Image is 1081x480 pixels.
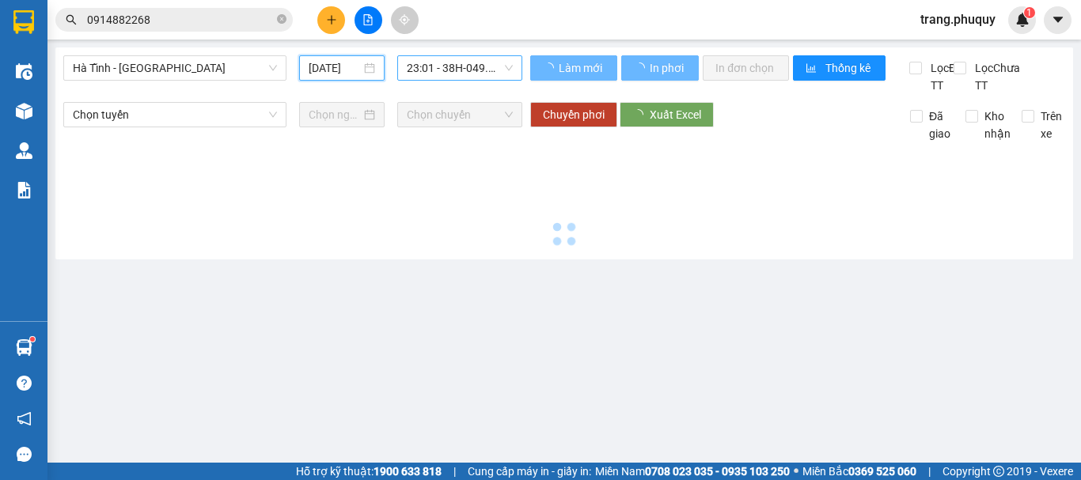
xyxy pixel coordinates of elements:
[650,59,686,77] span: In phơi
[355,6,382,34] button: file-add
[1034,108,1068,142] span: Trên xe
[1026,7,1032,18] span: 1
[66,14,77,25] span: search
[30,337,35,342] sup: 1
[309,106,361,123] input: Chọn ngày
[468,463,591,480] span: Cung cấp máy in - giấy in:
[908,9,1008,29] span: trang.phuquy
[634,62,647,74] span: loading
[1051,13,1065,27] span: caret-down
[317,6,345,34] button: plus
[825,59,873,77] span: Thống kê
[621,55,699,81] button: In phơi
[73,103,277,127] span: Chọn tuyến
[17,447,32,462] span: message
[16,142,32,159] img: warehouse-icon
[16,182,32,198] img: solution-icon
[326,14,337,25] span: plus
[1015,13,1030,27] img: icon-new-feature
[17,411,32,426] span: notification
[391,6,419,34] button: aim
[924,59,965,94] span: Lọc Đã TT
[453,463,456,480] span: |
[16,103,32,119] img: warehouse-icon
[703,55,789,81] button: In đơn chọn
[793,55,886,81] button: bar-chartThống kê
[620,102,714,127] button: Xuất Excel
[16,339,32,356] img: warehouse-icon
[17,376,32,391] span: question-circle
[969,59,1022,94] span: Lọc Chưa TT
[399,14,410,25] span: aim
[407,56,513,80] span: 23:01 - 38H-049.57
[848,465,916,478] strong: 0369 525 060
[923,108,957,142] span: Đã giao
[530,55,617,81] button: Làm mới
[1024,7,1035,18] sup: 1
[993,466,1004,477] span: copyright
[277,13,286,28] span: close-circle
[802,463,916,480] span: Miền Bắc
[407,103,513,127] span: Chọn chuyến
[645,465,790,478] strong: 0708 023 035 - 0935 103 250
[309,59,361,77] input: 13/09/2025
[374,465,442,478] strong: 1900 633 818
[296,463,442,480] span: Hỗ trợ kỹ thuật:
[73,56,277,80] span: Hà Tĩnh - Hà Nội
[87,11,274,28] input: Tìm tên, số ĐT hoặc mã đơn
[595,463,790,480] span: Miền Nam
[978,108,1017,142] span: Kho nhận
[13,10,34,34] img: logo-vxr
[806,62,819,75] span: bar-chart
[543,62,556,74] span: loading
[530,102,617,127] button: Chuyển phơi
[559,59,605,77] span: Làm mới
[794,468,798,474] span: ⚪️
[928,463,931,480] span: |
[277,14,286,24] span: close-circle
[362,14,374,25] span: file-add
[1044,6,1072,34] button: caret-down
[16,63,32,80] img: warehouse-icon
